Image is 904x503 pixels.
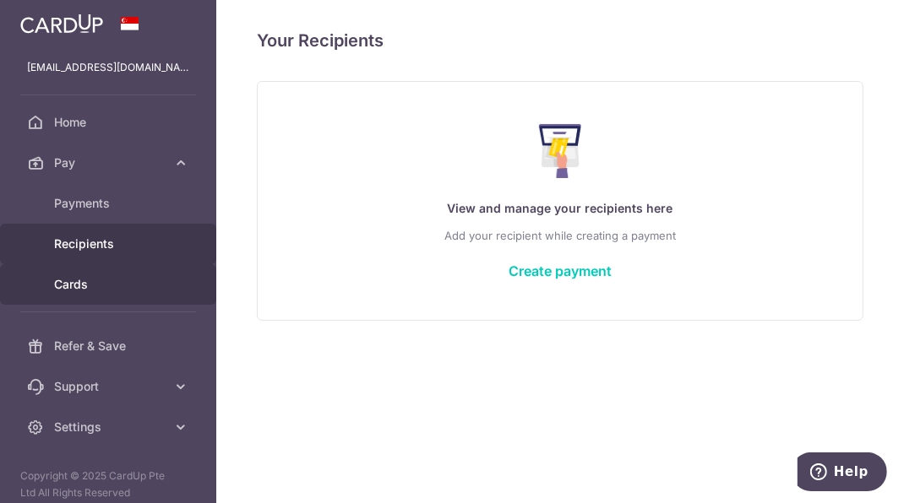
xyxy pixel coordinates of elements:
span: Support [54,378,166,395]
img: Make Payment [539,124,582,178]
a: Create payment [509,262,612,279]
span: Pay [54,154,166,171]
img: CardUp [20,14,103,34]
p: Add your recipient while creating a payment [291,225,829,246]
span: Settings [54,419,166,435]
span: Payments [54,195,166,212]
p: [EMAIL_ADDRESS][DOMAIN_NAME] [27,59,189,76]
h4: Your Recipients [257,27,863,54]
span: Cards [54,276,166,293]
p: View and manage your recipients here [291,198,829,219]
span: Home [54,114,166,131]
iframe: Opens a widget where you can find more information [798,452,887,495]
span: Refer & Save [54,338,166,354]
span: Recipients [54,235,166,252]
